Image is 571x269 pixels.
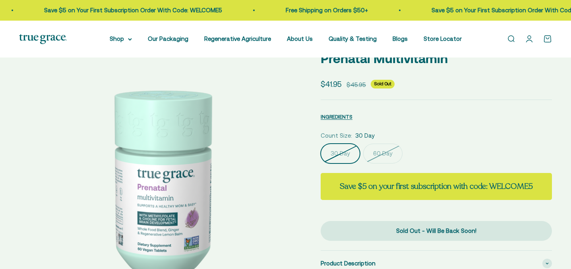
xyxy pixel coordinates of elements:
[285,7,367,13] a: Free Shipping on Orders $50+
[371,80,395,88] sold-out-badge: Sold Out
[337,226,536,236] div: Sold Out - Will Be Back Soon!
[321,78,342,90] sale-price: $41.95
[110,34,132,44] summary: Shop
[321,259,376,268] span: Product Description
[321,112,352,121] button: INGREDIENTS
[321,48,552,69] p: Prenatal Multivitamin
[355,131,375,140] span: 30 Day
[321,114,352,120] span: INGREDIENTS
[321,221,552,241] button: Sold Out - Will Be Back Soon!
[204,35,271,42] a: Regenerative Agriculture
[340,181,533,192] strong: Save $5 on your first subscription with code: WELCOME5
[321,131,352,140] legend: Count Size:
[424,35,462,42] a: Store Locator
[393,35,408,42] a: Blogs
[43,6,221,15] p: Save $5 on Your First Subscription Order With Code: WELCOME5
[346,80,366,90] compare-at-price: $45.95
[287,35,313,42] a: About Us
[148,35,188,42] a: Our Packaging
[329,35,377,42] a: Quality & Testing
